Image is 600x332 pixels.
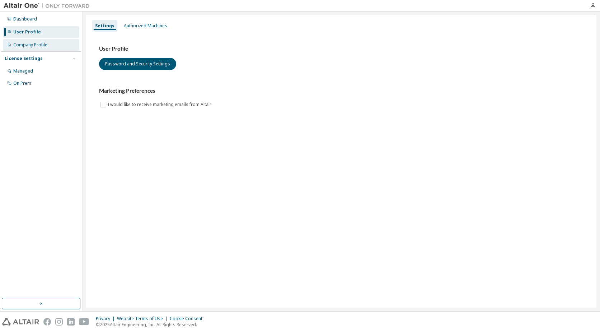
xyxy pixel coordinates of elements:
[108,100,213,109] label: I would like to receive marketing emails from Altair
[99,58,176,70] button: Password and Security Settings
[13,80,31,86] div: On Prem
[99,87,583,94] h3: Marketing Preferences
[13,16,37,22] div: Dashboard
[13,42,47,48] div: Company Profile
[117,316,170,322] div: Website Terms of Use
[96,316,117,322] div: Privacy
[79,318,89,326] img: youtube.svg
[13,68,33,74] div: Managed
[43,318,51,326] img: facebook.svg
[55,318,63,326] img: instagram.svg
[67,318,75,326] img: linkedin.svg
[95,23,114,29] div: Settings
[2,318,39,326] img: altair_logo.svg
[96,322,207,328] p: © 2025 Altair Engineering, Inc. All Rights Reserved.
[13,29,41,35] div: User Profile
[124,23,167,29] div: Authorized Machines
[5,56,43,61] div: License Settings
[4,2,93,9] img: Altair One
[170,316,207,322] div: Cookie Consent
[99,45,583,52] h3: User Profile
